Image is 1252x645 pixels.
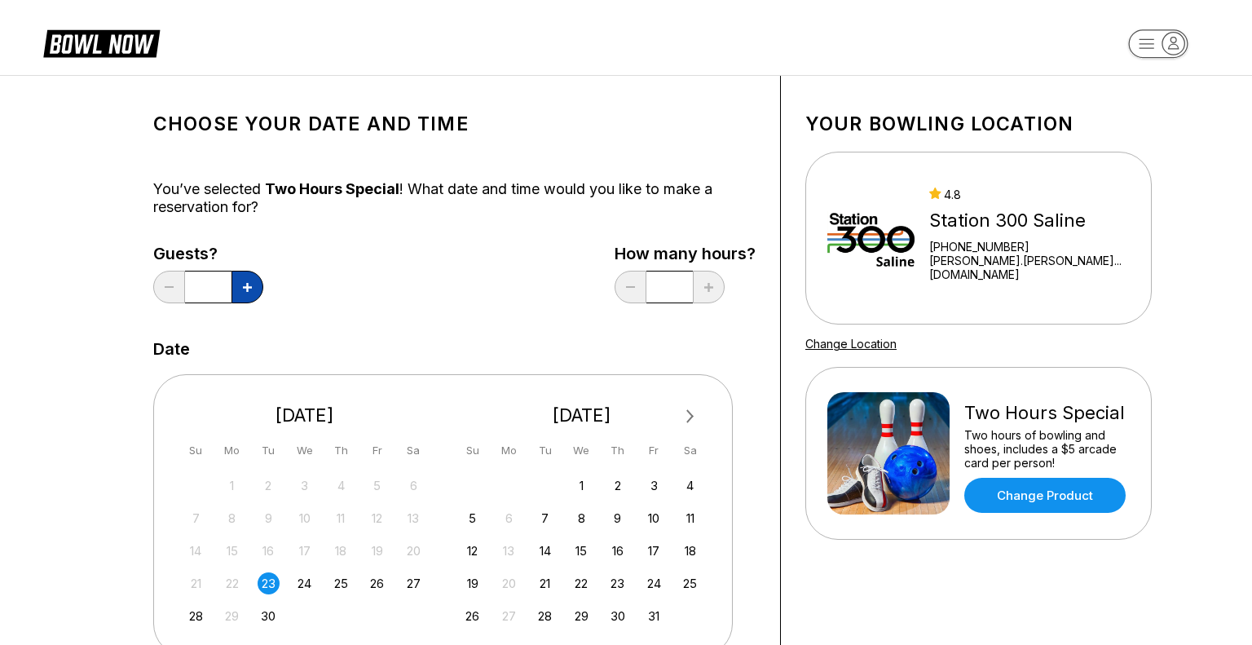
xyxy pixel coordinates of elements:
label: Date [153,340,190,358]
div: Su [461,440,483,462]
div: Choose Wednesday, October 8th, 2025 [571,507,593,529]
div: Mo [221,440,243,462]
div: Not available Saturday, September 13th, 2025 [403,507,425,529]
label: Guests? [153,245,263,263]
div: Choose Tuesday, September 23rd, 2025 [258,572,280,594]
div: Tu [534,440,556,462]
div: Choose Wednesday, October 1st, 2025 [571,475,593,497]
div: Not available Friday, September 19th, 2025 [366,540,388,562]
div: Not available Monday, October 27th, 2025 [498,605,520,627]
button: Next Month [677,404,703,430]
label: How many hours? [615,245,756,263]
div: Choose Friday, October 24th, 2025 [643,572,665,594]
div: Choose Saturday, October 11th, 2025 [679,507,701,529]
div: Choose Friday, September 26th, 2025 [366,572,388,594]
img: Two Hours Special [827,392,950,515]
div: Choose Wednesday, September 24th, 2025 [293,572,315,594]
div: Not available Monday, October 6th, 2025 [498,507,520,529]
div: Choose Wednesday, October 15th, 2025 [571,540,593,562]
div: Station 300 Saline [929,210,1130,232]
a: [PERSON_NAME].[PERSON_NAME]...[DOMAIN_NAME] [929,254,1130,281]
div: Choose Tuesday, October 14th, 2025 [534,540,556,562]
div: Not available Friday, September 5th, 2025 [366,475,388,497]
div: Choose Wednesday, October 22nd, 2025 [571,572,593,594]
a: Change Product [964,478,1126,513]
div: Choose Sunday, October 19th, 2025 [461,572,483,594]
div: [DATE] [456,404,708,426]
div: Not available Saturday, September 6th, 2025 [403,475,425,497]
div: Choose Friday, October 31st, 2025 [643,605,665,627]
div: We [571,440,593,462]
div: Mo [498,440,520,462]
div: Choose Sunday, October 12th, 2025 [461,540,483,562]
div: Choose Thursday, October 23rd, 2025 [606,572,628,594]
div: Not available Monday, October 13th, 2025 [498,540,520,562]
div: Sa [679,440,701,462]
img: Station 300 Saline [827,177,915,299]
div: Not available Wednesday, September 10th, 2025 [293,507,315,529]
div: Not available Sunday, September 21st, 2025 [185,572,207,594]
div: [DATE] [179,404,431,426]
div: Choose Tuesday, October 21st, 2025 [534,572,556,594]
div: Not available Thursday, September 18th, 2025 [330,540,352,562]
div: Not available Monday, September 8th, 2025 [221,507,243,529]
div: [PHONE_NUMBER] [929,240,1130,254]
div: Choose Thursday, October 30th, 2025 [606,605,628,627]
div: Sa [403,440,425,462]
div: Choose Friday, October 17th, 2025 [643,540,665,562]
div: Not available Monday, September 15th, 2025 [221,540,243,562]
h1: Choose your Date and time [153,113,756,135]
div: month 2025-09 [183,473,427,627]
div: Th [606,440,628,462]
div: Not available Sunday, September 7th, 2025 [185,507,207,529]
div: Tu [258,440,280,462]
div: Not available Wednesday, September 17th, 2025 [293,540,315,562]
div: Choose Saturday, October 18th, 2025 [679,540,701,562]
div: Fr [643,440,665,462]
div: Choose Sunday, October 26th, 2025 [461,605,483,627]
div: Not available Thursday, September 4th, 2025 [330,475,352,497]
div: Th [330,440,352,462]
div: Not available Tuesday, September 9th, 2025 [258,507,280,529]
div: Choose Sunday, October 5th, 2025 [461,507,483,529]
div: Not available Tuesday, September 16th, 2025 [258,540,280,562]
div: month 2025-10 [460,473,704,627]
div: 4.8 [929,188,1130,201]
div: Not available Tuesday, September 2nd, 2025 [258,475,280,497]
div: Not available Sunday, September 14th, 2025 [185,540,207,562]
span: Two Hours Special [265,180,399,197]
div: Choose Tuesday, October 7th, 2025 [534,507,556,529]
div: Choose Tuesday, October 28th, 2025 [534,605,556,627]
div: Not available Wednesday, September 3rd, 2025 [293,475,315,497]
div: Choose Sunday, September 28th, 2025 [185,605,207,627]
div: Not available Thursday, September 11th, 2025 [330,507,352,529]
div: Choose Saturday, October 25th, 2025 [679,572,701,594]
a: Change Location [805,337,897,351]
div: We [293,440,315,462]
div: Choose Thursday, October 16th, 2025 [606,540,628,562]
div: Choose Thursday, October 9th, 2025 [606,507,628,529]
div: Not available Friday, September 12th, 2025 [366,507,388,529]
div: Not available Monday, September 22nd, 2025 [221,572,243,594]
div: Not available Monday, September 29th, 2025 [221,605,243,627]
div: Choose Saturday, September 27th, 2025 [403,572,425,594]
div: Choose Tuesday, September 30th, 2025 [258,605,280,627]
div: You’ve selected ! What date and time would you like to make a reservation for? [153,180,756,216]
h1: Your bowling location [805,113,1152,135]
div: Two Hours Special [964,402,1130,424]
div: Choose Friday, October 10th, 2025 [643,507,665,529]
div: Choose Thursday, September 25th, 2025 [330,572,352,594]
div: Not available Monday, September 1st, 2025 [221,475,243,497]
div: Not available Monday, October 20th, 2025 [498,572,520,594]
div: Fr [366,440,388,462]
div: Choose Friday, October 3rd, 2025 [643,475,665,497]
div: Choose Thursday, October 2nd, 2025 [606,475,628,497]
div: Choose Wednesday, October 29th, 2025 [571,605,593,627]
div: Not available Saturday, September 20th, 2025 [403,540,425,562]
div: Choose Saturday, October 4th, 2025 [679,475,701,497]
div: Two hours of bowling and shoes, includes a $5 arcade card per person! [964,428,1130,470]
div: Su [185,440,207,462]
